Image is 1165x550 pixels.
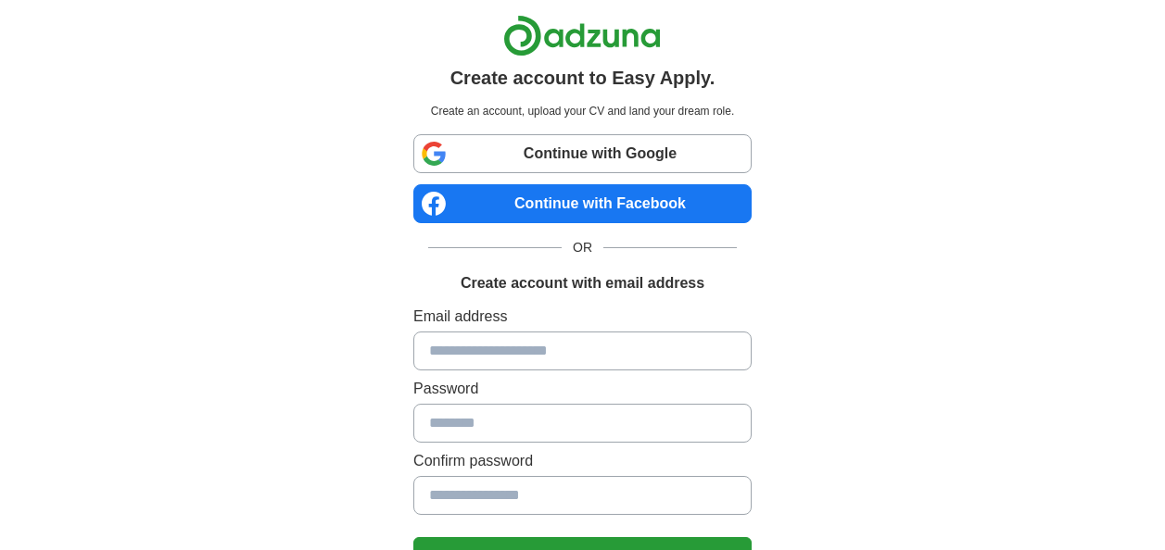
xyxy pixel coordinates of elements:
h1: Create account with email address [461,272,704,294]
label: Email address [413,306,752,328]
a: Continue with Google [413,134,752,173]
p: Create an account, upload your CV and land your dream role. [417,103,748,119]
label: Password [413,378,752,400]
label: Confirm password [413,450,752,472]
span: OR [562,238,603,257]
h1: Create account to Easy Apply. [450,64,715,92]
a: Continue with Facebook [413,184,752,223]
img: Adzuna logo [503,15,661,56]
